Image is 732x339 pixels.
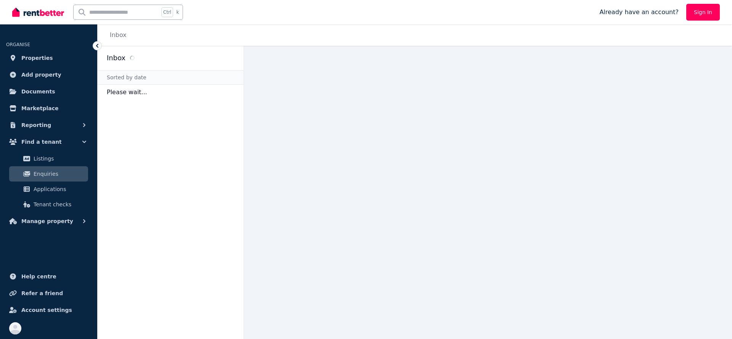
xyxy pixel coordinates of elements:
button: Manage property [6,214,91,229]
span: Reporting [21,120,51,130]
span: Already have an account? [599,8,679,17]
span: Account settings [21,305,72,315]
span: Find a tenant [21,137,62,146]
div: Sorted by date [98,70,244,85]
a: Sign In [686,4,720,21]
a: Documents [6,84,91,99]
img: RentBetter [12,6,64,18]
span: k [176,9,179,15]
span: Marketplace [21,104,58,113]
a: Marketplace [6,101,91,116]
button: Reporting [6,117,91,133]
span: Enquiries [34,169,85,178]
a: Refer a friend [6,286,91,301]
span: Ctrl [161,7,173,17]
a: Tenant checks [9,197,88,212]
span: Properties [21,53,53,63]
a: Enquiries [9,166,88,182]
span: Add property [21,70,61,79]
h2: Inbox [107,53,125,63]
p: Please wait... [98,85,244,100]
span: Tenant checks [34,200,85,209]
span: Documents [21,87,55,96]
span: Manage property [21,217,73,226]
a: Inbox [110,31,127,39]
span: Applications [34,185,85,194]
a: Account settings [6,302,91,318]
nav: Breadcrumb [98,24,136,46]
a: Listings [9,151,88,166]
a: Help centre [6,269,91,284]
span: Help centre [21,272,56,281]
span: Refer a friend [21,289,63,298]
span: ORGANISE [6,42,30,47]
a: Applications [9,182,88,197]
span: Listings [34,154,85,163]
a: Properties [6,50,91,66]
button: Find a tenant [6,134,91,149]
a: Add property [6,67,91,82]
